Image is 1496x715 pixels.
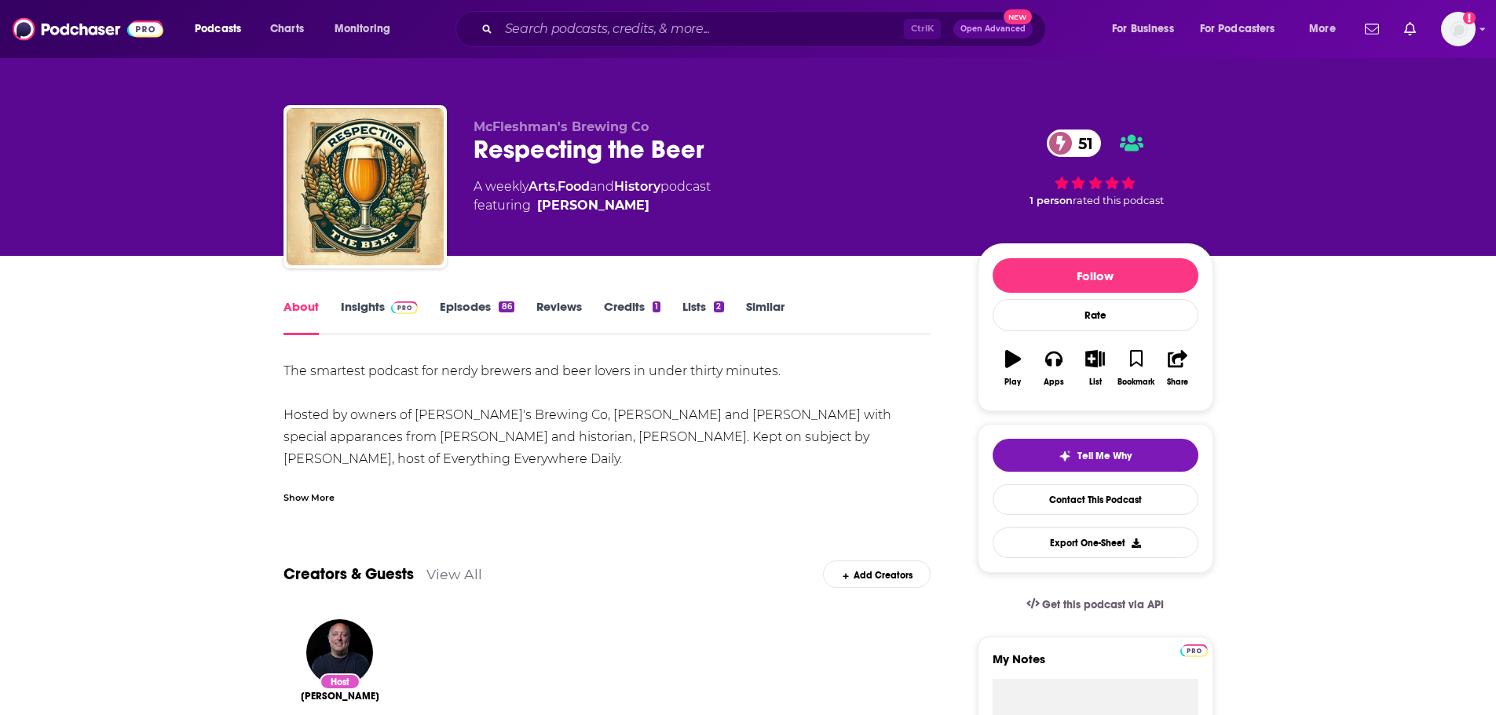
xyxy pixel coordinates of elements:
input: Search podcasts, credits, & more... [499,16,904,42]
a: Charts [260,16,313,42]
label: My Notes [993,651,1198,679]
span: New [1004,9,1032,24]
img: Gary Arndt [306,619,373,686]
span: Charts [270,18,304,40]
span: For Podcasters [1200,18,1275,40]
img: Podchaser - Follow, Share and Rate Podcasts [13,14,163,44]
div: 51 1 personrated this podcast [978,119,1213,217]
div: 86 [499,301,514,312]
button: open menu [184,16,262,42]
a: Get this podcast via API [1014,585,1177,624]
span: and [590,179,614,194]
a: Similar [746,299,785,335]
button: open menu [1101,16,1194,42]
div: 1 [653,301,660,312]
a: Reviews [536,299,582,335]
span: Open Advanced [960,25,1026,33]
div: Rate [993,299,1198,331]
div: Search podcasts, credits, & more... [470,11,1061,47]
div: Add Creators [823,560,931,588]
div: A weekly podcast [474,177,711,215]
img: Podchaser Pro [1180,644,1208,657]
span: McFleshman's Brewing Co [474,119,649,134]
span: featuring [474,196,711,215]
svg: Add a profile image [1463,12,1476,24]
a: Show notifications dropdown [1398,16,1422,42]
span: rated this podcast [1073,195,1164,206]
span: More [1309,18,1336,40]
div: Share [1167,378,1188,387]
button: Export One-Sheet [993,527,1198,558]
span: For Business [1112,18,1174,40]
span: 1 person [1030,195,1073,206]
a: Show notifications dropdown [1359,16,1385,42]
span: [PERSON_NAME] [301,690,379,702]
a: View All [426,566,482,582]
button: Bookmark [1116,340,1157,396]
span: , [555,179,558,194]
a: Episodes86 [440,299,514,335]
span: Logged in as lcastillofinn [1441,12,1476,46]
button: Open AdvancedNew [953,20,1033,38]
a: Lists2 [682,299,723,335]
img: tell me why sparkle [1059,450,1071,462]
div: List [1089,378,1102,387]
span: Podcasts [195,18,241,40]
a: Pro website [1180,642,1208,657]
img: Respecting the Beer [287,108,444,265]
div: Bookmark [1117,378,1154,387]
img: User Profile [1441,12,1476,46]
a: Credits1 [604,299,660,335]
a: Gary Arndt [537,196,649,215]
a: InsightsPodchaser Pro [341,299,419,335]
a: History [614,179,660,194]
button: Apps [1033,340,1074,396]
a: Gary Arndt [301,690,379,702]
button: List [1074,340,1115,396]
button: Share [1157,340,1198,396]
button: open menu [1190,16,1298,42]
span: Tell Me Why [1077,450,1132,462]
span: 51 [1063,130,1101,157]
img: Podchaser Pro [391,301,419,314]
div: Play [1004,378,1021,387]
span: Ctrl K [904,19,941,39]
a: 51 [1047,130,1101,157]
div: 2 [714,301,723,312]
button: open menu [324,16,411,42]
button: Play [993,340,1033,396]
div: Apps [1044,378,1064,387]
button: tell me why sparkleTell Me Why [993,439,1198,472]
a: Contact This Podcast [993,484,1198,515]
a: About [283,299,319,335]
span: Get this podcast via API [1042,598,1164,611]
div: Host [320,673,360,690]
button: Follow [993,258,1198,293]
a: Arts [529,179,555,194]
span: Monitoring [335,18,390,40]
button: open menu [1298,16,1355,42]
button: Show profile menu [1441,12,1476,46]
a: Creators & Guests [283,564,414,584]
a: Food [558,179,590,194]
